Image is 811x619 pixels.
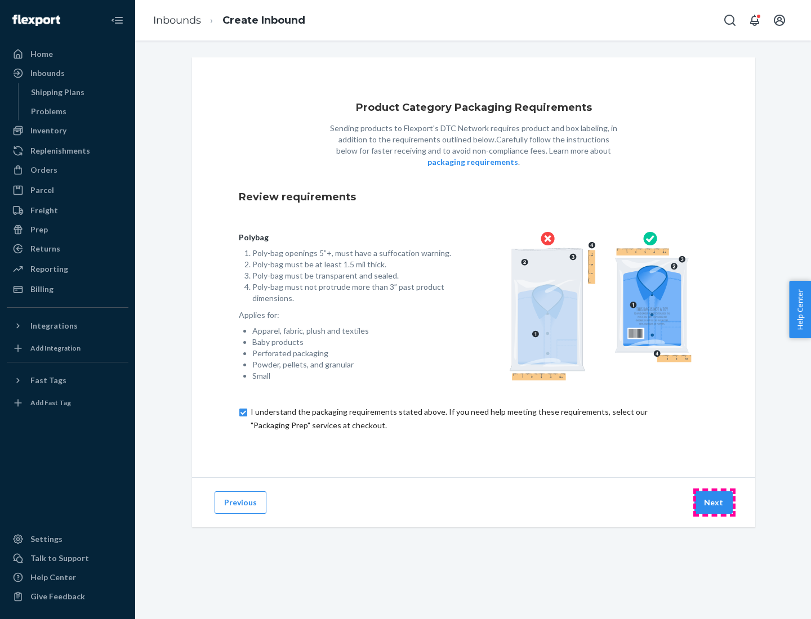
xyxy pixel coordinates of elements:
div: Parcel [30,185,54,196]
h1: Product Category Packaging Requirements [356,102,592,114]
li: Poly-bag openings 5”+, must have a suffocation warning. [252,248,456,259]
button: Integrations [7,317,128,335]
a: Create Inbound [222,14,305,26]
a: Add Integration [7,339,128,357]
a: Parcel [7,181,128,199]
a: Orders [7,161,128,179]
li: Powder, pellets, and granular [252,359,456,370]
div: Give Feedback [30,591,85,602]
div: Prep [30,224,48,235]
div: Home [30,48,53,60]
button: Give Feedback [7,587,128,605]
li: Poly-bag must not protrude more than 3” past product dimensions. [252,281,456,304]
p: Sending products to Flexport's DTC Network requires product and box labeling, in addition to the ... [327,123,620,168]
button: Close Navigation [106,9,128,32]
p: Applies for: [239,309,456,321]
a: Inbounds [153,14,201,26]
a: Returns [7,240,128,258]
div: Talk to Support [30,553,89,564]
div: Review requirements [239,181,708,214]
a: Reporting [7,260,128,278]
div: Shipping Plans [31,87,84,98]
div: Returns [30,243,60,254]
a: Shipping Plans [25,83,129,101]
a: Freight [7,201,128,219]
div: Settings [30,533,63,545]
a: Prep [7,221,128,239]
div: Help Center [30,572,76,583]
li: Perforated packaging [252,348,456,359]
a: Talk to Support [7,549,128,567]
li: Apparel, fabric, plush and textiles [252,325,456,337]
div: Reporting [30,263,68,275]
div: Replenishments [30,145,90,156]
div: Integrations [30,320,78,331]
li: Poly-bag must be at least 1.5 mil thick. [252,259,456,270]
div: Freight [30,205,58,216]
button: Previous [215,491,266,514]
a: Billing [7,280,128,298]
a: Home [7,45,128,63]
div: Inbounds [30,68,65,79]
div: Fast Tags [30,375,66,386]
img: Flexport logo [12,15,60,26]
ol: breadcrumbs [144,4,314,37]
button: Open notifications [743,9,766,32]
button: Fast Tags [7,371,128,389]
p: Polybag [239,232,456,243]
button: packaging requirements [427,156,518,168]
li: Small [252,370,456,382]
button: Open account menu [768,9,791,32]
a: Add Fast Tag [7,394,128,412]
li: Poly-bag must be transparent and sealed. [252,270,456,281]
div: Billing [30,284,54,295]
a: Settings [7,530,128,548]
button: Help Center [789,281,811,338]
button: Open Search Box [719,9,741,32]
li: Baby products [252,337,456,348]
a: Replenishments [7,142,128,160]
div: Orders [30,164,57,176]
div: Add Fast Tag [30,398,71,407]
a: Inventory [7,122,128,140]
div: Add Integration [30,343,81,353]
button: Next [694,491,733,514]
img: polybag.ac92ac876edd07edd96c1eaacd328395.png [509,232,692,380]
a: Help Center [7,568,128,586]
a: Problems [25,102,129,120]
a: Inbounds [7,64,128,82]
div: Inventory [30,125,66,136]
div: Problems [31,106,66,117]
